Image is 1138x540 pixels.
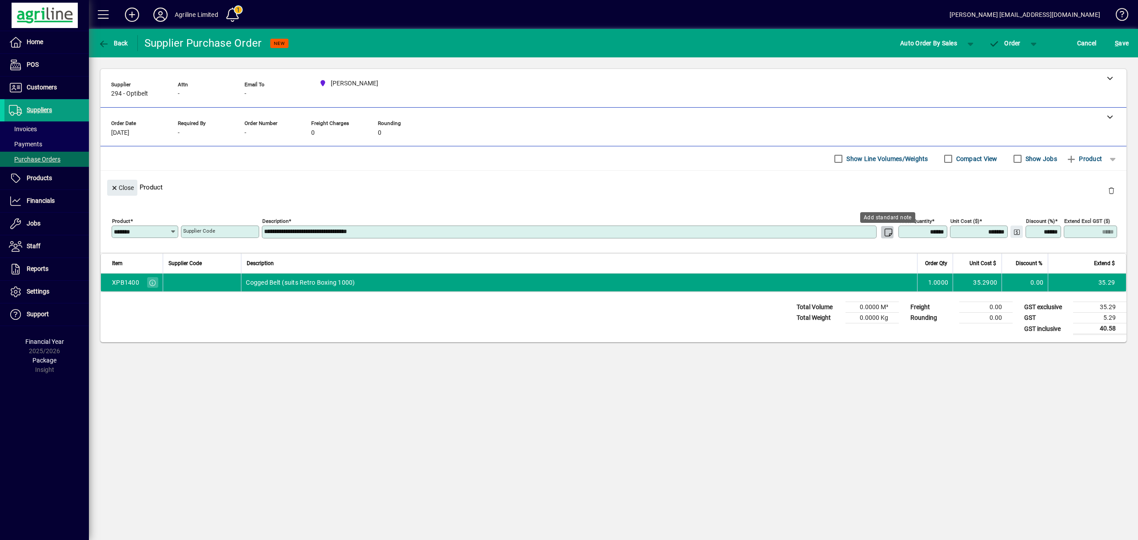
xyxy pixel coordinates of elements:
[1010,226,1023,238] button: Change Price Levels
[4,281,89,303] a: Settings
[168,258,202,268] span: Supplier Code
[244,129,246,137] span: -
[845,154,928,163] label: Show Line Volumes/Weights
[792,313,845,323] td: Total Weight
[1066,152,1102,166] span: Product
[107,180,137,196] button: Close
[247,258,274,268] span: Description
[4,121,89,137] a: Invoices
[274,40,285,46] span: NEW
[970,258,996,268] span: Unit Cost $
[118,7,146,23] button: Add
[1016,258,1042,268] span: Discount %
[985,35,1025,51] button: Order
[860,212,915,223] div: Add standard note
[1062,151,1106,167] button: Product
[1064,218,1110,224] mat-label: Extend excl GST ($)
[1020,313,1073,323] td: GST
[27,220,40,227] span: Jobs
[4,213,89,235] a: Jobs
[9,141,42,148] span: Payments
[906,313,959,323] td: Rounding
[953,274,1002,291] td: 35.2900
[4,190,89,212] a: Financials
[27,84,57,91] span: Customers
[4,303,89,326] a: Support
[4,77,89,99] a: Customers
[178,90,180,97] span: -
[175,8,218,22] div: Agriline Limited
[27,61,39,68] span: POS
[925,258,947,268] span: Order Qty
[27,174,52,181] span: Products
[262,218,289,224] mat-label: Description
[1024,154,1057,163] label: Show Jobs
[4,235,89,258] a: Staff
[989,40,1021,47] span: Order
[1075,35,1099,51] button: Cancel
[4,152,89,167] a: Purchase Orders
[9,156,60,163] span: Purchase Orders
[899,218,932,224] mat-label: Order Quantity
[845,302,899,313] td: 0.0000 M³
[950,8,1100,22] div: [PERSON_NAME] [EMAIL_ADDRESS][DOMAIN_NAME]
[111,90,148,97] span: 294 - Optibelt
[311,129,315,137] span: 0
[32,357,56,364] span: Package
[896,35,962,51] button: Auto Order By Sales
[906,302,959,313] td: Freight
[4,54,89,76] a: POS
[183,228,215,234] mat-label: Supplier Code
[144,36,262,50] div: Supplier Purchase Order
[959,313,1013,323] td: 0.00
[1073,302,1126,313] td: 35.29
[378,129,381,137] span: 0
[1101,186,1122,194] app-page-header-button: Delete
[1113,35,1131,51] button: Save
[96,35,130,51] button: Back
[4,167,89,189] a: Products
[792,302,845,313] td: Total Volume
[1073,313,1126,323] td: 5.29
[1020,302,1073,313] td: GST exclusive
[1073,323,1126,334] td: 40.58
[1020,323,1073,334] td: GST inclusive
[4,137,89,152] a: Payments
[917,274,953,291] td: 1.0000
[1109,2,1127,31] a: Knowledge Base
[1115,40,1118,47] span: S
[4,258,89,280] a: Reports
[1115,36,1129,50] span: ave
[900,36,957,50] span: Auto Order By Sales
[25,338,64,345] span: Financial Year
[1002,274,1048,291] td: 0.00
[27,106,52,113] span: Suppliers
[111,129,129,137] span: [DATE]
[1026,218,1055,224] mat-label: Discount (%)
[98,40,128,47] span: Back
[146,7,175,23] button: Profile
[105,183,140,191] app-page-header-button: Close
[112,278,139,287] div: XPB1400
[27,288,49,295] span: Settings
[4,31,89,53] a: Home
[27,242,40,250] span: Staff
[27,310,49,318] span: Support
[112,218,130,224] mat-label: Product
[100,171,1126,203] div: Product
[246,278,355,287] span: Cogged Belt (suits Retro Boxing 1000)
[1048,274,1126,291] td: 35.29
[244,90,246,97] span: -
[845,313,899,323] td: 0.0000 Kg
[9,125,37,133] span: Invoices
[27,38,43,45] span: Home
[27,197,55,204] span: Financials
[1101,180,1122,201] button: Delete
[111,181,134,195] span: Close
[178,129,180,137] span: -
[1094,258,1115,268] span: Extend $
[1077,36,1097,50] span: Cancel
[112,258,123,268] span: Item
[959,302,1013,313] td: 0.00
[27,265,48,272] span: Reports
